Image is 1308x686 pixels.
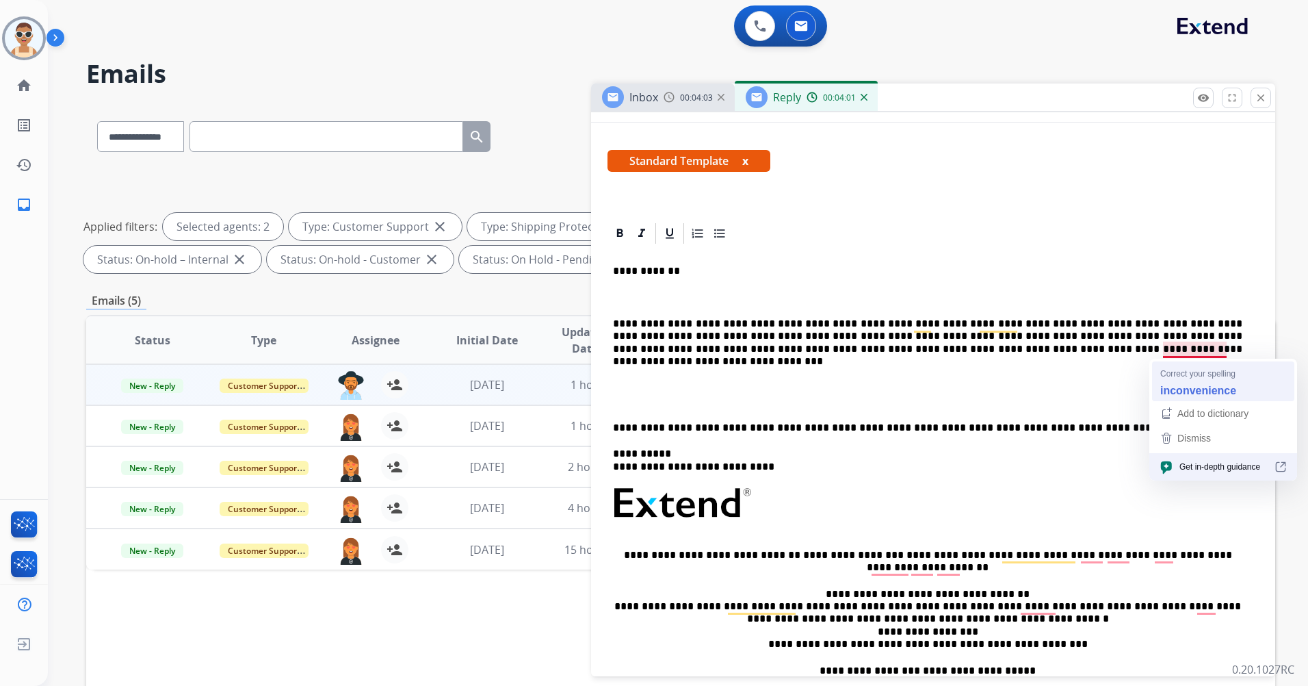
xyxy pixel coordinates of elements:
span: 15 hours ago [564,542,632,557]
mat-icon: person_add [387,500,403,516]
mat-icon: close [432,218,448,235]
span: Customer Support [220,544,309,558]
div: Selected agents: 2 [163,213,283,240]
span: Assignee [352,332,400,348]
img: avatar [5,19,43,58]
span: Reply [773,90,801,105]
img: agent-avatar [337,412,365,441]
span: Status [135,332,170,348]
span: Customer Support [220,379,309,393]
h2: Emails [86,60,1275,88]
span: [DATE] [470,500,504,516]
div: Status: On Hold - Pending Parts [459,246,668,273]
div: Status: On-hold – Internal [83,246,261,273]
span: New - Reply [121,544,183,558]
mat-icon: inbox [16,196,32,213]
span: 2 hours ago [568,459,629,474]
mat-icon: home [16,77,32,94]
mat-icon: close [1255,92,1267,104]
span: 1 hour ago [571,377,627,392]
mat-icon: person_add [387,377,403,393]
img: agent-avatar [337,453,365,482]
div: Type: Shipping Protection [467,213,646,240]
div: Bold [610,223,630,244]
span: Initial Date [456,332,518,348]
span: [DATE] [470,418,504,433]
mat-icon: search [469,129,485,145]
div: Status: On-hold - Customer [267,246,454,273]
span: Customer Support [220,420,309,434]
span: New - Reply [121,461,183,475]
mat-icon: list_alt [16,117,32,134]
span: Type [251,332,276,348]
img: agent-avatar [337,536,365,565]
span: Inbox [629,90,658,105]
div: Underline [659,223,680,244]
div: Italic [631,223,652,244]
mat-icon: history [16,157,32,173]
div: Bullet List [709,223,730,244]
mat-icon: person_add [387,459,403,475]
img: agent-avatar [337,494,365,523]
div: Ordered List [688,223,708,244]
span: Standard Template [607,150,770,172]
span: 4 hours ago [568,500,629,516]
span: New - Reply [121,379,183,393]
span: 00:04:03 [680,92,713,103]
span: Updated Date [554,324,616,357]
p: 0.20.1027RC [1232,661,1294,678]
p: Applied filters: [83,218,157,235]
mat-icon: close [423,251,440,268]
span: 1 hour ago [571,418,627,433]
span: Customer Support [220,461,309,475]
span: New - Reply [121,502,183,516]
span: Customer Support [220,502,309,516]
div: Type: Customer Support [289,213,462,240]
mat-icon: person_add [387,542,403,558]
img: agent-avatar [337,371,365,400]
mat-icon: fullscreen [1226,92,1238,104]
span: New - Reply [121,420,183,434]
mat-icon: person_add [387,418,403,434]
span: [DATE] [470,459,504,474]
mat-icon: close [231,251,248,268]
span: [DATE] [470,377,504,392]
span: 00:04:01 [823,92,856,103]
span: [DATE] [470,542,504,557]
button: x [742,153,748,169]
mat-icon: remove_red_eye [1197,92,1209,104]
p: Emails (5) [86,292,146,309]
